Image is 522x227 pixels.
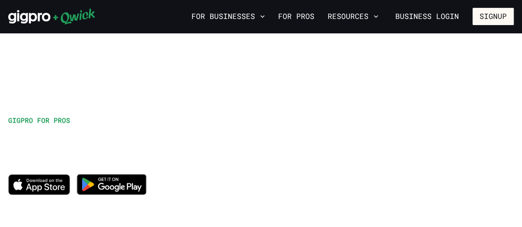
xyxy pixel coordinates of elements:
span: GIGPRO FOR PROS [8,116,70,124]
a: Business Login [388,8,466,25]
img: Get it on Google Play [72,169,152,200]
button: For Businesses [188,9,268,23]
a: Download on the App Store [8,188,70,197]
a: For Pros [275,9,318,23]
button: Signup [472,8,514,25]
h1: Work when you want, explore new opportunities, and get paid for it! [8,129,312,166]
button: Resources [324,9,382,23]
